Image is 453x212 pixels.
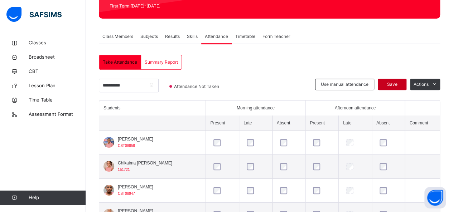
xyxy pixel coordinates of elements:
[6,7,62,22] img: safsims
[414,81,429,88] span: Actions
[118,144,135,148] span: CST08858
[103,59,137,65] span: Take Attendance
[205,33,228,40] span: Attendance
[173,83,221,90] span: Attendance Not Taken
[145,59,178,65] span: Summary Report
[237,105,275,111] span: Morning attendance
[29,194,86,201] span: Help
[405,115,440,131] th: Comment
[99,100,206,115] th: Students
[118,136,153,142] span: [PERSON_NAME]
[102,33,133,40] span: Class Members
[165,33,180,40] span: Results
[272,115,305,131] th: Absent
[339,115,372,131] th: Late
[383,81,401,88] span: Save
[110,3,229,9] span: First Term [DATE]-[DATE]
[334,105,376,111] span: Afternoon attendance
[29,39,86,46] span: Classes
[206,115,239,131] th: Present
[305,115,339,131] th: Present
[29,68,86,75] span: CBT
[321,81,368,88] span: Use manual attendance
[29,82,86,89] span: Lesson Plan
[29,111,86,118] span: Assessment Format
[118,192,135,196] span: CST08947
[29,97,86,104] span: Time Table
[187,33,198,40] span: Skills
[235,33,255,40] span: Timetable
[118,160,172,166] span: Chikaima [PERSON_NAME]
[424,187,446,208] button: Open asap
[239,115,272,131] th: Late
[262,33,290,40] span: Form Teacher
[372,115,405,131] th: Absent
[118,184,153,190] span: [PERSON_NAME]
[118,168,130,172] span: 151721
[140,33,158,40] span: Subjects
[29,54,86,61] span: Broadsheet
